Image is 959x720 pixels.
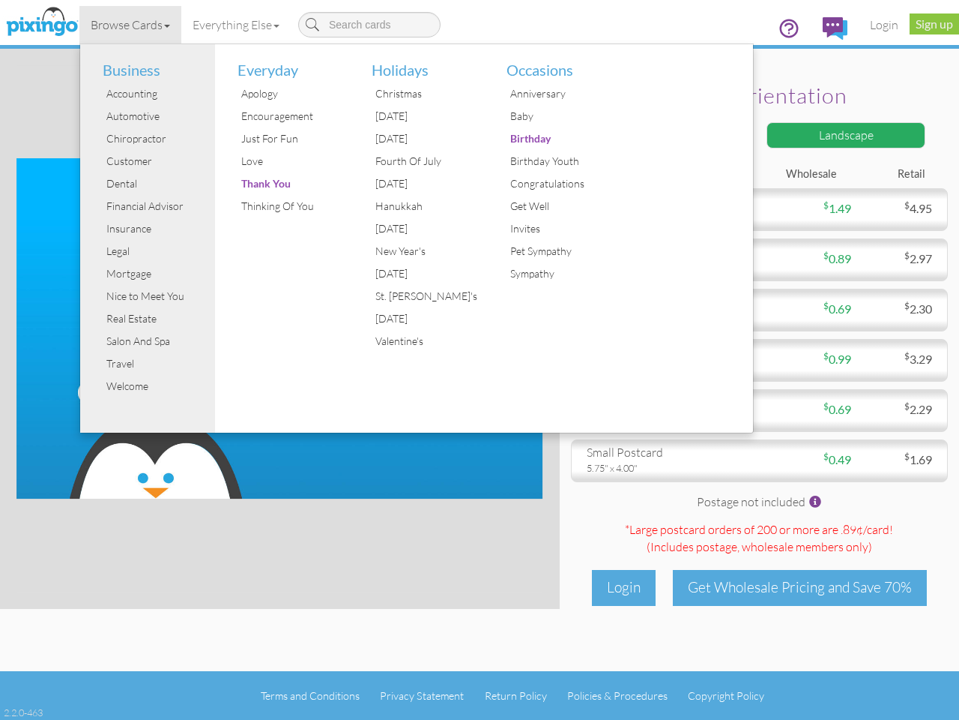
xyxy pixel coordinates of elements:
span: 0.89 [823,251,851,265]
span: 0.99 [823,352,851,366]
div: Birthday [506,127,619,150]
div: [DATE] [372,127,484,150]
div: Love [238,150,350,172]
a: Dental [91,172,215,195]
a: Everything Else [181,6,291,43]
a: [DATE] [360,307,484,330]
span: , wholesale members only [737,539,868,554]
a: Legal [91,240,215,262]
sup: $ [904,250,910,261]
a: Return Policy [485,689,547,702]
a: Valentine's [360,330,484,352]
div: Wholesale [759,166,847,182]
div: Accounting [103,82,215,105]
sup: $ [823,250,829,261]
img: pixingo logo [2,4,82,41]
div: [DATE] [372,172,484,195]
div: Christmas [372,82,484,105]
sup: $ [823,300,829,311]
sup: $ [823,199,829,211]
div: Automotive [103,105,215,127]
div: Sympathy [506,262,619,285]
div: 2.97 [851,250,943,268]
a: [DATE] [360,127,484,150]
sup: $ [904,400,910,412]
div: Congratulations [506,172,619,195]
div: Legal [103,240,215,262]
a: Browse Cards [79,6,181,43]
div: Retail [848,166,937,182]
div: Thank You [238,172,350,195]
span: 0.49 [823,452,851,466]
img: comments.svg [823,17,847,40]
a: [DATE] [360,105,484,127]
a: Anniversary [495,82,619,105]
div: Nice to Meet You [103,285,215,307]
a: Financial Advisor [91,195,215,217]
input: Search cards [298,12,441,37]
a: Travel [91,352,215,375]
div: Valentine's [372,330,484,352]
div: 5.75" x 4.00" [587,461,748,475]
div: Pet Sympathy [506,240,619,262]
div: Insurance [103,217,215,240]
div: 3.29 [851,351,943,368]
div: Hanukkah [372,195,484,217]
div: [DATE] [372,105,484,127]
a: Terms and Conditions [261,689,360,702]
img: create-your-own-landscape.jpg [16,158,542,499]
div: Landscape [766,122,925,148]
a: Pet Sympathy [495,240,619,262]
div: Baby [506,105,619,127]
a: [DATE] [360,217,484,240]
div: small postcard [587,444,748,461]
div: Anniversary [506,82,619,105]
a: Policies & Procedures [567,689,668,702]
a: Love [226,150,350,172]
a: Birthday Youth [495,150,619,172]
div: Mortgage [103,262,215,285]
a: Accounting [91,82,215,105]
a: Welcome [91,375,215,397]
a: Birthday [495,127,619,150]
a: Salon And Spa [91,330,215,352]
div: Financial Advisor [103,195,215,217]
div: Salon And Spa [103,330,215,352]
a: Christmas [360,82,484,105]
a: [DATE] [360,172,484,195]
sup: $ [904,350,910,361]
li: Everyday [226,44,350,83]
a: Congratulations [495,172,619,195]
div: Real Estate [103,307,215,330]
div: [DATE] [372,307,484,330]
a: Chiropractor [91,127,215,150]
div: Birthday Youth [506,150,619,172]
div: Get Wholesale Pricing and Save 70% [673,570,927,605]
a: Real Estate [91,307,215,330]
a: Nice to Meet You [91,285,215,307]
div: *Large postcard orders of 200 or more are .89¢/card! (Includes postage ) [571,521,948,559]
a: Login [859,6,910,43]
a: Just For Fun [226,127,350,150]
div: New Year's [372,240,484,262]
a: Insurance [91,217,215,240]
div: [DATE] [372,217,484,240]
a: Invites [495,217,619,240]
div: Get Well [506,195,619,217]
div: 2.2.0-463 [4,706,43,719]
div: 1.69 [851,451,943,469]
a: Hanukkah [360,195,484,217]
a: Privacy Statement [380,689,464,702]
a: St. [PERSON_NAME]'s [360,285,484,307]
div: 4.95 [851,200,943,217]
a: [DATE] [360,262,484,285]
sup: $ [823,400,829,412]
div: Invites [506,217,619,240]
span: 0.69 [823,402,851,416]
a: Baby [495,105,619,127]
sup: $ [823,350,829,361]
div: Travel [103,352,215,375]
a: Copyright Policy [688,689,764,702]
a: Thank You [226,172,350,195]
a: Sign up [910,13,959,34]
